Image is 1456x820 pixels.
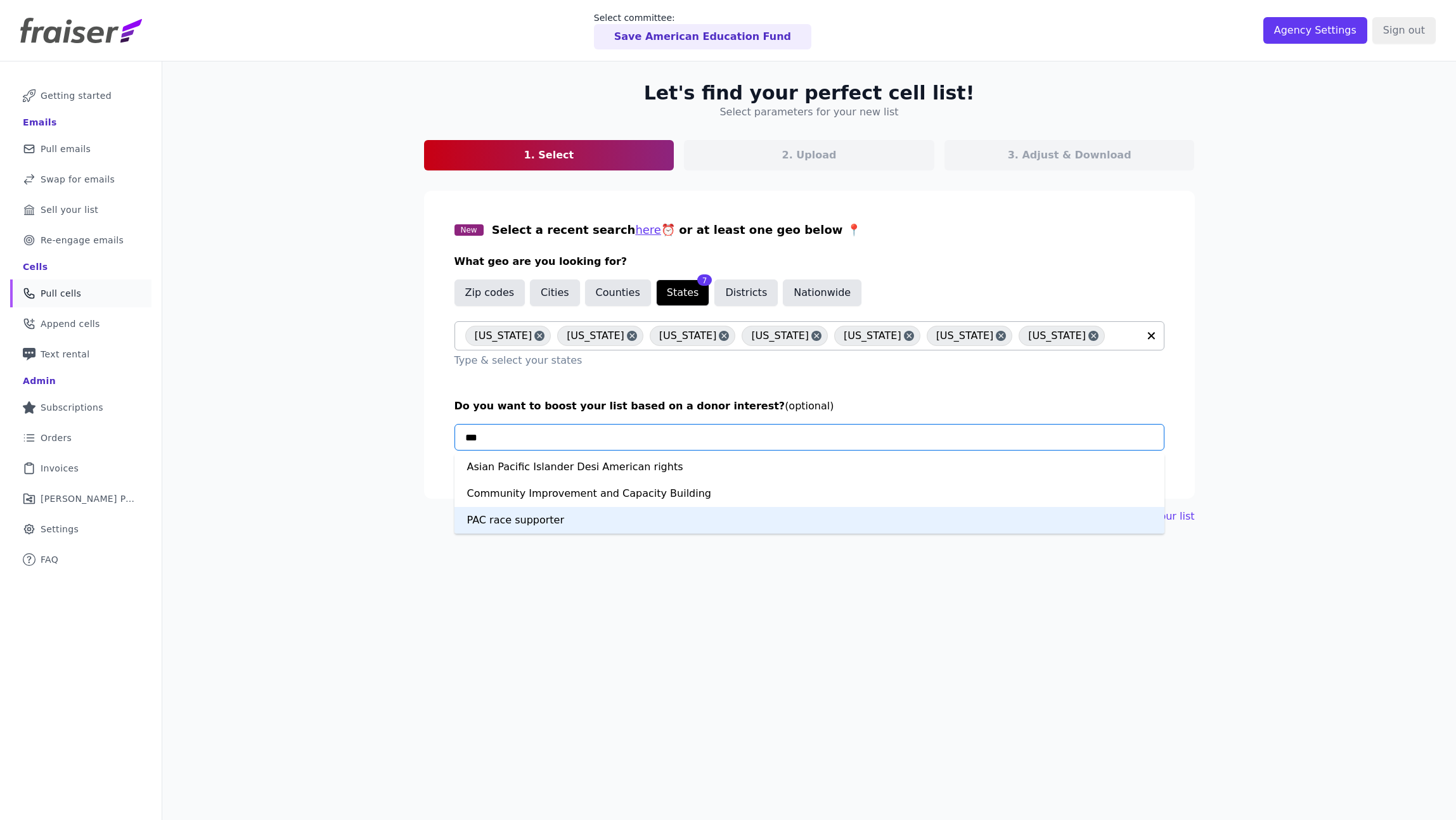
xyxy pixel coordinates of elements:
[424,140,674,170] a: 1. Select
[10,165,151,193] a: Swap for emails
[41,348,90,361] span: Text rental
[10,82,151,110] a: Getting started
[41,462,79,475] span: Invoices
[475,326,532,346] span: [US_STATE]
[614,29,791,44] p: Save American Education Fund
[1008,148,1131,163] p: 3. Adjust & Download
[454,353,1164,368] p: Type & select your states
[719,105,898,120] h4: Select parameters for your new list
[41,89,112,102] span: Getting started
[10,310,151,338] a: Append cells
[1263,17,1367,44] input: Agency Settings
[10,424,151,452] a: Orders
[594,11,811,49] a: Select committee: Save American Education Fund
[844,326,901,346] span: [US_STATE]
[10,546,151,573] a: FAQ
[644,82,975,105] h2: Let's find your perfect cell list!
[454,254,1164,269] h3: What geo are you looking for?
[10,454,151,482] a: Invoices
[656,279,710,306] button: States
[41,492,136,505] span: [PERSON_NAME] Performance
[751,326,809,346] span: [US_STATE]
[585,279,651,306] button: Counties
[41,523,79,535] span: Settings
[594,11,811,24] p: Select committee:
[10,515,151,543] a: Settings
[23,116,57,129] div: Emails
[635,221,661,239] button: here
[530,279,580,306] button: Cities
[41,317,100,330] span: Append cells
[659,326,717,346] span: [US_STATE]
[10,394,151,421] a: Subscriptions
[785,400,834,412] span: (optional)
[41,432,72,444] span: Orders
[567,326,624,346] span: [US_STATE]
[23,375,56,387] div: Admin
[20,18,142,43] img: Fraiser Logo
[454,454,1164,480] div: Asian Pacific Islander Desi American rights
[524,148,574,163] p: 1. Select
[10,135,151,163] a: Pull emails
[454,480,1164,507] div: Community Improvement and Capacity Building
[454,507,1164,534] div: PAC race supporter
[10,226,151,254] a: Re-engage emails
[1028,326,1086,346] span: [US_STATE]
[10,340,151,368] a: Text rental
[454,224,484,236] span: New
[41,143,91,155] span: Pull emails
[454,279,525,306] button: Zip codes
[454,453,1164,468] p: Click & select your interest
[41,287,81,300] span: Pull cells
[697,274,712,286] div: 7
[10,279,151,307] a: Pull cells
[714,279,778,306] button: Districts
[936,326,994,346] span: [US_STATE]
[10,485,151,513] a: [PERSON_NAME] Performance
[1372,17,1436,44] input: Sign out
[41,553,58,566] span: FAQ
[41,173,115,186] span: Swap for emails
[783,279,861,306] button: Nationwide
[23,260,48,273] div: Cells
[41,234,124,247] span: Re-engage emails
[454,400,785,412] span: Do you want to boost your list based on a donor interest?
[41,203,98,216] span: Sell your list
[782,148,837,163] p: 2. Upload
[492,223,861,236] span: Select a recent search ⏰ or at least one geo below 📍
[41,401,103,414] span: Subscriptions
[10,196,151,224] a: Sell your list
